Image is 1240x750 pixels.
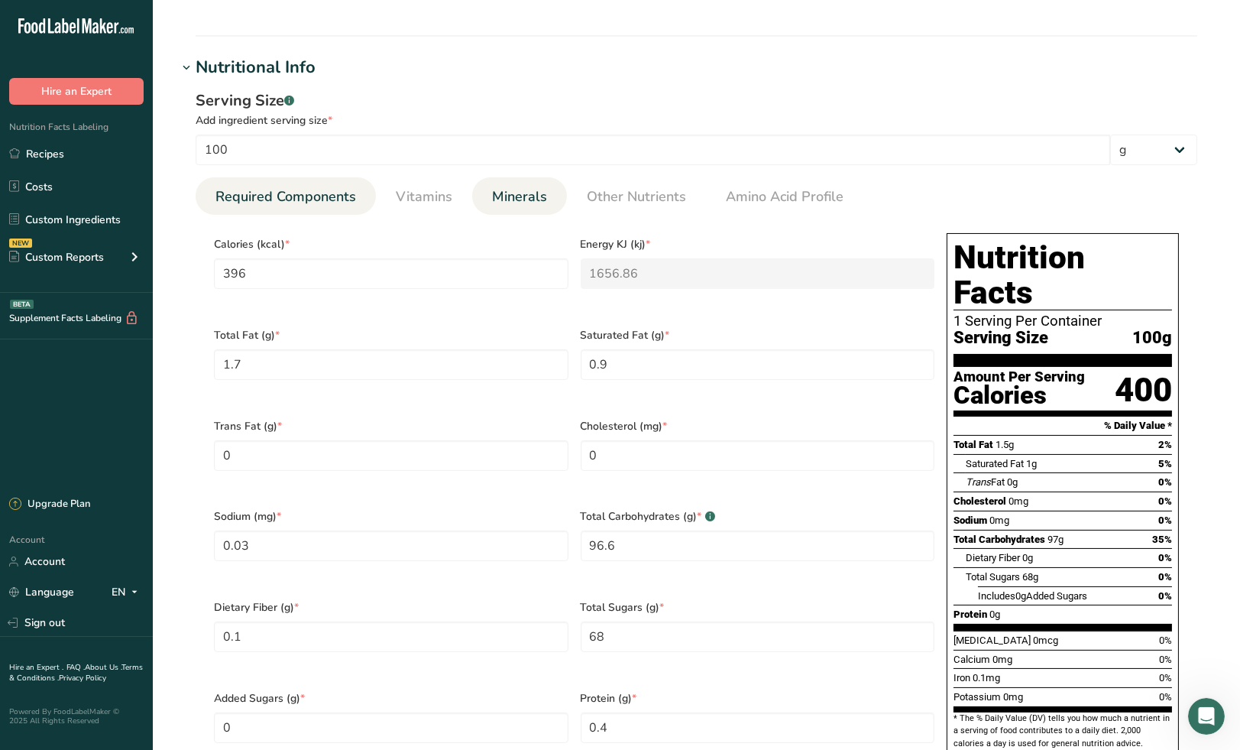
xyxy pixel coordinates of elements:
[953,329,1048,348] span: Serving Size
[953,439,993,450] span: Total Fat
[24,501,36,513] button: Emoji picker
[1022,552,1033,563] span: 0g
[9,707,144,726] div: Powered By FoodLabelMaker © 2025 All Rights Reserved
[953,609,987,620] span: Protein
[953,672,970,683] span: Iron
[9,579,74,606] a: Language
[196,112,1197,128] div: Add ingredient serving size
[1158,495,1172,507] span: 0%
[1188,698,1225,735] iframe: Intercom live chat
[215,187,356,207] span: Required Components
[1159,691,1172,703] span: 0%
[953,370,1085,385] div: Amount Per Serving
[953,385,1085,407] div: Calories
[97,501,109,513] button: Start recording
[10,300,34,309] div: BETA
[1158,476,1172,488] span: 0%
[1047,534,1064,545] span: 97g
[396,187,452,207] span: Vitamins
[214,599,568,615] span: Dietary Fiber (g)
[112,583,144,602] div: EN
[196,135,1110,165] input: Type your serving size here
[1026,458,1037,469] span: 1g
[978,590,1087,602] span: Includes Added Sugars
[953,654,990,665] span: Calcium
[1007,476,1018,488] span: 0g
[953,691,1001,703] span: Potassium
[268,6,296,34] div: Close
[13,469,293,495] textarea: Message…
[9,239,32,248] div: NEW
[67,170,281,186] div: 2) Bundle allergen duplication
[1158,439,1172,450] span: 2%
[44,8,68,33] img: Profile image for Rana
[214,418,568,434] span: Trans Fat (g)
[581,599,935,615] span: Total Sugars (g)
[67,463,281,523] div: Canada requires gluten to be declared by prescribed source name (Wheat, Barley, Rye, Oats, Tritic...
[73,501,85,513] button: Upload attachment
[262,495,287,519] button: Send a message…
[726,187,843,207] span: Amino Acid Profile
[581,418,935,434] span: Cholesterol (mg)
[74,8,173,19] h1: [PERSON_NAME]
[966,571,1020,583] span: Total Sugars
[214,236,568,252] span: Calories (kcal)
[66,662,85,673] a: FAQ .
[85,662,121,673] a: About Us .
[10,6,39,35] button: go back
[1159,672,1172,683] span: 0%
[74,19,152,34] p: Active 30m ago
[1003,691,1023,703] span: 0mg
[67,88,281,163] div: Current issue: FLM places “May contain” at the very bottom of the label, separate from the ingred...
[973,672,1000,683] span: 0.1mg
[48,501,60,513] button: Gif picker
[1159,635,1172,646] span: 0%
[953,313,1172,329] div: 1 Serving Per Container
[67,425,281,455] div: 3) Gluten source declarations (Barley, Rye, Oats, etc.)
[1158,571,1172,583] span: 0%
[953,534,1045,545] span: Total Carbohydrates
[581,327,935,343] span: Saturated Fat (g)
[67,193,281,252] div: If a Contains statement is used, it must include all allergens/gluten sources at least once, even...
[581,236,935,252] span: Energy KJ (kj)
[953,635,1031,646] span: [MEDICAL_DATA]
[492,187,547,207] span: Minerals
[966,458,1024,469] span: Saturated Fat
[1158,552,1172,563] span: 0%
[239,6,268,35] button: Home
[966,552,1020,563] span: Dietary Fiber
[1015,590,1026,602] span: 0g
[196,55,316,80] div: Nutritional Info
[992,654,1012,665] span: 0mg
[953,713,1172,750] section: * The % Daily Value (DV) tells you how much a nutrient in a serving of food contributes to a dail...
[9,497,90,512] div: Upgrade Plan
[1158,590,1172,602] span: 0%
[67,261,281,306] div: May contain is for cross-contamination only and must not repeat items already in Contains.
[581,508,935,524] span: Total Carbohydrates (g)
[1152,534,1172,545] span: 35%
[214,690,568,706] span: Added Sugars (g)
[9,249,104,265] div: Custom Reports
[214,327,568,343] span: Total Fat (g)
[1033,635,1058,646] span: 0mcg
[59,673,106,683] a: Privacy Policy
[953,240,1172,310] h1: Nutrition Facts
[1022,571,1038,583] span: 68g
[587,187,686,207] span: Other Nutrients
[1159,654,1172,665] span: 0%
[989,609,1000,620] span: 0g
[996,439,1014,450] span: 1.5g
[9,78,144,105] button: Hire an Expert
[953,417,1172,435] section: % Daily Value *
[196,89,1197,112] div: Serving Size
[966,476,991,488] i: Trans
[67,313,281,417] div: Current issue: When creating bundles, [GEOGRAPHIC_DATA] aggregates per-bar allergen data without ...
[9,662,63,673] a: Hire an Expert .
[214,508,568,524] span: Sodium (mg)
[67,5,281,80] div: Both must be grouped with the ingredient list, on the same block/border/background, with no inter...
[1158,515,1172,526] span: 0%
[953,515,987,526] span: Sodium
[581,690,935,706] span: Protein (g)
[953,495,1006,507] span: Cholesterol
[1009,495,1028,507] span: 0mg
